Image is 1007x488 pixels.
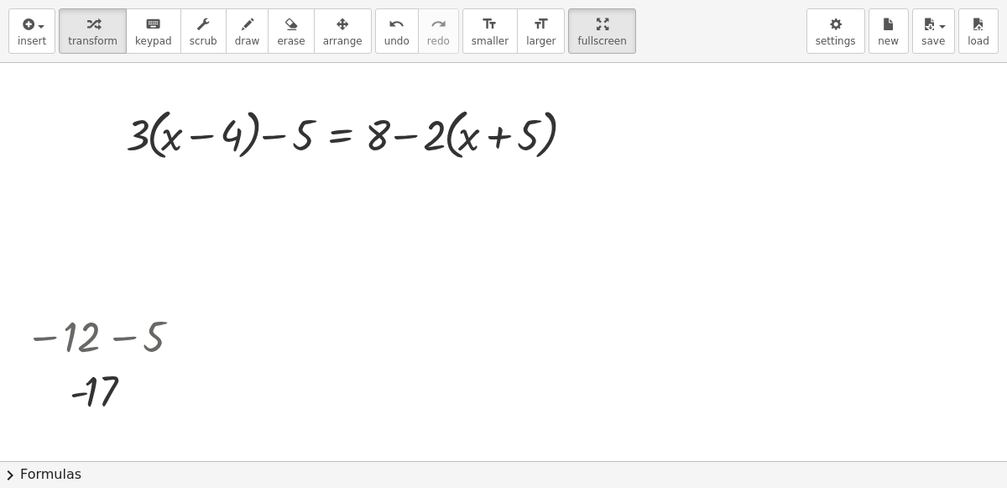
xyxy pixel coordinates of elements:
[384,35,410,47] span: undo
[18,35,46,47] span: insert
[806,8,865,54] button: settings
[7,114,1000,129] div: Sign out
[389,14,404,34] i: undo
[323,35,363,47] span: arrange
[869,8,909,54] button: new
[430,14,446,34] i: redo
[7,54,1000,69] div: Sort New > Old
[7,69,1000,84] div: Move To ...
[921,35,945,47] span: save
[968,35,989,47] span: load
[7,84,1000,99] div: Delete
[482,14,498,34] i: format_size
[59,8,127,54] button: transform
[190,35,217,47] span: scrub
[472,35,509,47] span: smaller
[568,8,635,54] button: fullscreen
[268,8,314,54] button: erase
[462,8,518,54] button: format_sizesmaller
[517,8,565,54] button: format_sizelarger
[418,8,459,54] button: redoredo
[135,35,172,47] span: keypad
[816,35,856,47] span: settings
[235,35,260,47] span: draw
[533,14,549,34] i: format_size
[226,8,269,54] button: draw
[912,8,955,54] button: save
[7,99,1000,114] div: Options
[958,8,999,54] button: load
[68,35,117,47] span: transform
[878,35,899,47] span: new
[427,35,450,47] span: redo
[375,8,419,54] button: undoundo
[526,35,556,47] span: larger
[7,39,1000,54] div: Sort A > Z
[314,8,372,54] button: arrange
[126,8,181,54] button: keyboardkeypad
[180,8,227,54] button: scrub
[277,35,305,47] span: erase
[8,8,55,54] button: insert
[145,14,161,34] i: keyboard
[7,7,351,22] div: Home
[577,35,626,47] span: fullscreen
